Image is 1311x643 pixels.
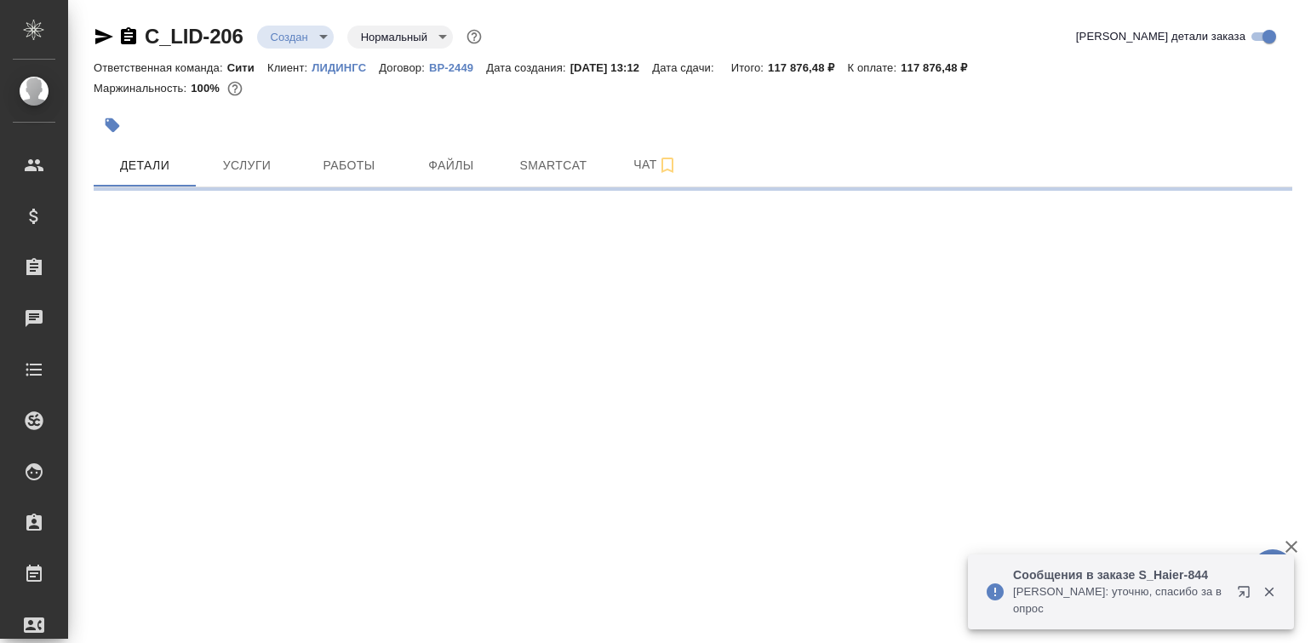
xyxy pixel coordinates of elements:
[1013,566,1226,583] p: Сообщения в заказе S_Haier-844
[1251,584,1286,600] button: Закрыть
[901,61,980,74] p: 117 876,48 ₽
[104,155,186,176] span: Детали
[145,25,243,48] a: C_LID-206
[1227,575,1268,616] button: Открыть в новой вкладке
[308,155,390,176] span: Работы
[410,155,492,176] span: Файлы
[379,61,429,74] p: Договор:
[512,155,594,176] span: Smartcat
[1076,28,1245,45] span: [PERSON_NAME] детали заказа
[224,78,246,100] button: 0.00 RUB;
[652,61,718,74] p: Дата сдачи:
[94,26,114,47] button: Скопировать ссылку для ЯМессенджера
[731,61,768,74] p: Итого:
[312,60,379,74] a: ЛИДИНГС
[657,155,678,175] svg: Подписаться
[615,154,696,175] span: Чат
[429,60,486,74] a: ВР-2449
[206,155,288,176] span: Услуги
[1013,583,1226,617] p: [PERSON_NAME]: уточню, спасибо за вопрос
[191,82,224,95] p: 100%
[94,106,131,144] button: Добавить тэг
[347,26,453,49] div: Создан
[1251,549,1294,592] button: 🙏
[570,61,653,74] p: [DATE] 13:12
[768,61,847,74] p: 117 876,48 ₽
[463,26,485,48] button: Доп статусы указывают на важность/срочность заказа
[486,61,570,74] p: Дата создания:
[847,61,901,74] p: К оплате:
[267,61,312,74] p: Клиент:
[257,26,334,49] div: Создан
[429,61,486,74] p: ВР-2449
[227,61,267,74] p: Сити
[312,61,379,74] p: ЛИДИНГС
[94,61,227,74] p: Ответственная команда:
[94,82,191,95] p: Маржинальность:
[356,30,432,44] button: Нормальный
[118,26,139,47] button: Скопировать ссылку
[266,30,313,44] button: Создан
